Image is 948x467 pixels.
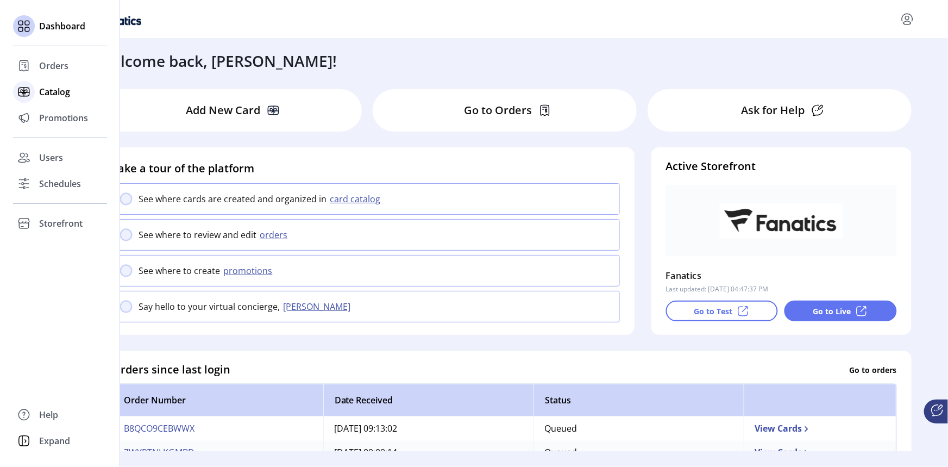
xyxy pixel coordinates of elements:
span: Storefront [39,217,83,230]
th: Order Number [113,384,323,417]
td: [DATE] 09:13:02 [323,417,533,441]
td: View Cards [744,417,896,441]
span: Catalog [39,85,70,98]
h4: Orders since last login [112,362,231,378]
span: Schedules [39,177,81,190]
td: ZWYPTNLKGMBD [113,441,323,465]
p: Ask for Help [741,102,805,119]
span: Orders [39,59,68,72]
button: menu [899,10,916,28]
p: Go to Live [813,306,851,317]
td: B8QCO9CEBWWX [113,417,323,441]
p: See where cards are created and organized in [139,192,327,206]
td: [DATE] 09:09:14 [323,441,533,465]
p: Fanatics [666,267,701,284]
button: card catalog [327,192,387,206]
h4: Take a tour of the platform [112,160,620,177]
span: Dashboard [39,20,85,33]
span: Promotions [39,111,88,124]
td: View Cards [744,441,896,465]
p: See where to review and edit [139,228,257,241]
button: promotions [221,264,279,277]
p: Add New Card [186,102,260,119]
button: [PERSON_NAME] [280,300,357,313]
span: Help [39,408,58,421]
th: Status [533,384,744,417]
p: Go to Orders [464,102,532,119]
p: Go to orders [850,364,897,376]
p: Go to Test [694,306,732,317]
span: Users [39,151,63,164]
p: Last updated: [DATE] 04:47:37 PM [666,284,768,294]
td: Queued [533,417,744,441]
button: orders [257,228,294,241]
th: Date Received [323,384,533,417]
h4: Active Storefront [666,158,896,175]
h3: Welcome back, [PERSON_NAME]! [98,49,337,72]
p: See where to create [139,264,221,277]
span: Expand [39,434,70,447]
p: Say hello to your virtual concierge, [139,300,280,313]
td: Queued [533,441,744,465]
